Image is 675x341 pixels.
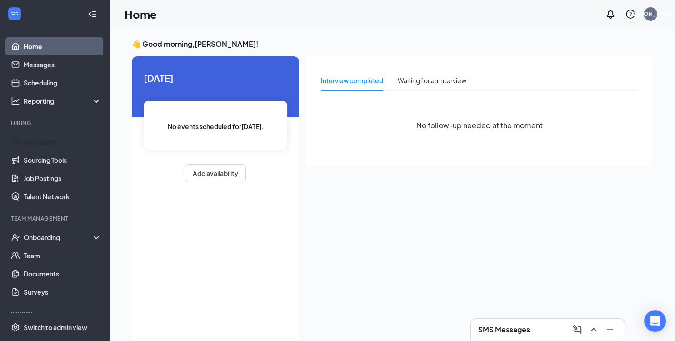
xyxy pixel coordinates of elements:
[11,96,20,105] svg: Analysis
[570,322,585,337] button: ComposeMessage
[10,9,19,18] svg: WorkstreamLogo
[321,75,383,85] div: Interview completed
[625,9,636,20] svg: QuestionInfo
[24,55,101,74] a: Messages
[144,71,287,85] span: [DATE]
[11,310,100,318] div: Payroll
[24,246,101,265] a: Team
[24,37,101,55] a: Home
[185,164,246,182] button: Add availability
[11,233,20,242] svg: UserCheck
[588,324,599,335] svg: ChevronUp
[24,265,101,283] a: Documents
[572,324,583,335] svg: ComposeMessage
[586,322,601,337] button: ChevronUp
[627,10,674,18] div: [PERSON_NAME]
[24,323,87,332] div: Switch to admin view
[416,120,543,131] span: No follow-up needed at the moment
[24,96,102,105] div: Reporting
[605,9,616,20] svg: Notifications
[24,187,101,206] a: Talent Network
[24,169,101,187] a: Job Postings
[24,133,101,151] a: Applicants
[603,322,617,337] button: Minimize
[88,10,97,19] svg: Collapse
[478,325,530,335] h3: SMS Messages
[168,121,264,131] span: No events scheduled for [DATE] .
[24,283,101,301] a: Surveys
[11,323,20,332] svg: Settings
[605,324,615,335] svg: Minimize
[11,215,100,222] div: Team Management
[24,151,101,169] a: Sourcing Tools
[24,74,101,92] a: Scheduling
[24,233,94,242] div: Onboarding
[11,119,100,127] div: Hiring
[125,6,157,22] h1: Home
[398,75,466,85] div: Waiting for an interview
[132,39,652,49] h3: 👋 Good morning, [PERSON_NAME] !
[644,310,666,332] div: Open Intercom Messenger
